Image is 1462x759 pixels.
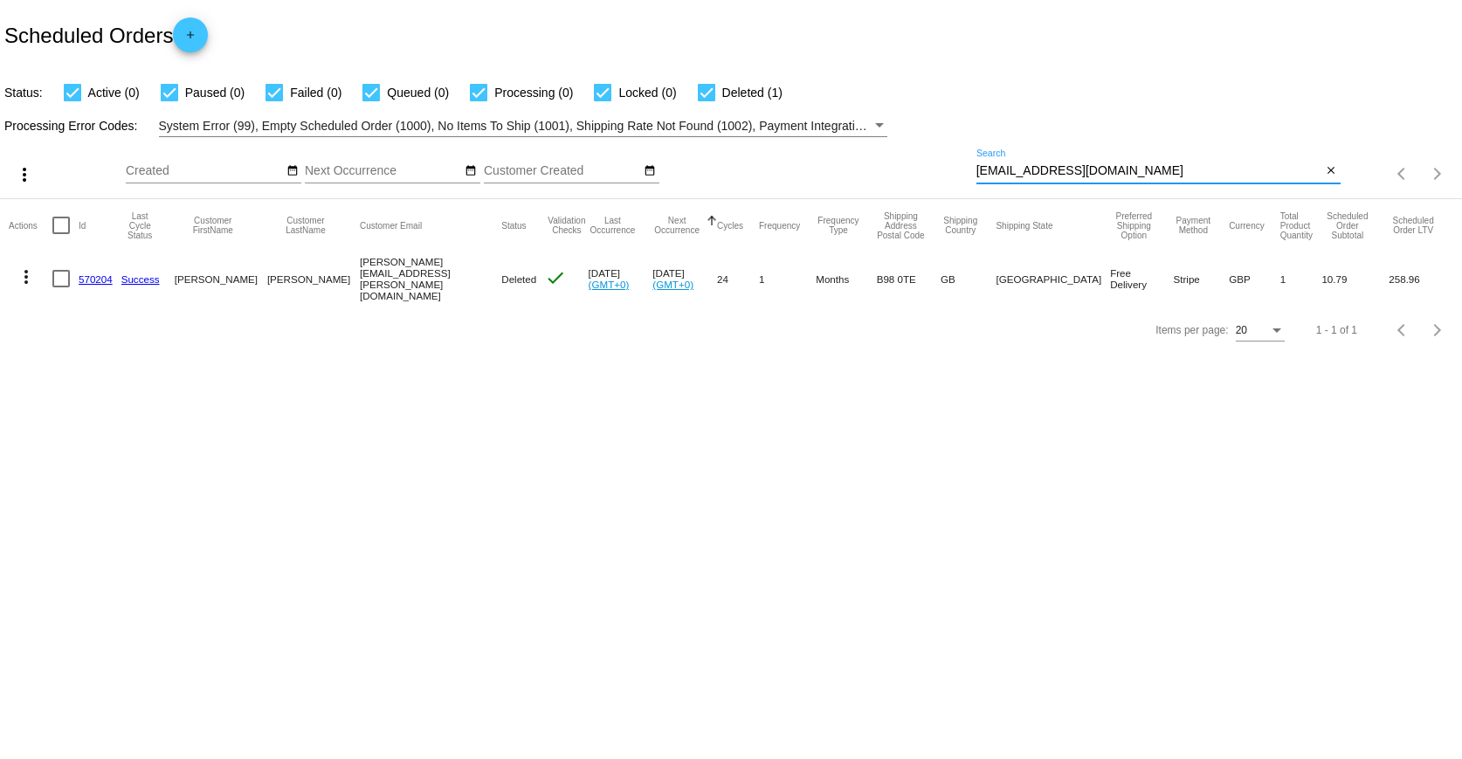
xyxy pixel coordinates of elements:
span: Locked (0) [618,82,676,103]
mat-icon: check [545,267,566,288]
button: Change sorting for CustomerFirstName [175,216,252,235]
input: Next Occurrence [305,164,462,178]
button: Change sorting for LifetimeValue [1389,216,1438,235]
mat-icon: date_range [465,164,477,178]
input: Search [976,164,1322,178]
span: Processing Error Codes: [4,119,138,133]
mat-select: Items per page: [1236,325,1285,337]
button: Change sorting for LastOccurrenceUtc [589,216,638,235]
span: Deleted [501,273,536,285]
a: (GMT+0) [589,279,630,290]
button: Previous page [1385,156,1420,191]
button: Change sorting for CurrencyIso [1229,220,1265,231]
mat-cell: [DATE] [652,252,717,306]
span: Active (0) [88,82,140,103]
mat-header-cell: Validation Checks [545,199,588,252]
mat-header-cell: Total Product Quantity [1280,199,1322,252]
div: Items per page: [1155,324,1228,336]
mat-cell: [GEOGRAPHIC_DATA] [996,252,1110,306]
mat-icon: add [180,29,201,50]
button: Previous page [1385,313,1420,348]
mat-select: Filter by Processing Error Codes [159,115,888,137]
button: Change sorting for CustomerEmail [360,220,422,231]
button: Next page [1420,156,1455,191]
span: 20 [1236,324,1247,336]
button: Change sorting for Subtotal [1321,211,1373,240]
button: Change sorting for Frequency [759,220,800,231]
mat-cell: GBP [1229,252,1280,306]
mat-cell: B98 0TE [877,252,941,306]
button: Change sorting for Id [79,220,86,231]
a: (GMT+0) [652,279,693,290]
button: Change sorting for CustomerLastName [267,216,344,235]
div: 1 - 1 of 1 [1316,324,1357,336]
span: Paused (0) [185,82,245,103]
button: Change sorting for LastProcessingCycleId [121,211,159,240]
button: Change sorting for PaymentMethod.Type [1173,216,1213,235]
mat-cell: 258.96 [1389,252,1453,306]
span: Queued (0) [387,82,449,103]
mat-cell: [PERSON_NAME] [267,252,360,306]
mat-cell: [DATE] [589,252,653,306]
span: Status: [4,86,43,100]
a: Success [121,273,160,285]
mat-icon: close [1325,164,1337,178]
span: Deleted (1) [722,82,783,103]
input: Created [126,164,283,178]
button: Change sorting for ShippingCountry [941,216,980,235]
button: Change sorting for ShippingState [996,220,1052,231]
button: Change sorting for PreferredShippingOption [1110,211,1157,240]
button: Change sorting for Cycles [717,220,743,231]
mat-cell: 1 [759,252,816,306]
mat-icon: date_range [286,164,299,178]
mat-cell: 24 [717,252,759,306]
h2: Scheduled Orders [4,17,208,52]
mat-icon: date_range [644,164,656,178]
mat-icon: more_vert [16,266,37,287]
mat-cell: [PERSON_NAME][EMAIL_ADDRESS][PERSON_NAME][DOMAIN_NAME] [360,252,501,306]
mat-icon: more_vert [14,164,35,185]
a: 570204 [79,273,113,285]
input: Customer Created [484,164,641,178]
mat-cell: GB [941,252,996,306]
button: Change sorting for FrequencyType [816,216,860,235]
button: Next page [1420,313,1455,348]
button: Change sorting for NextOccurrenceUtc [652,216,701,235]
button: Change sorting for Status [501,220,526,231]
mat-cell: 10.79 [1321,252,1389,306]
mat-cell: Months [816,252,876,306]
button: Change sorting for ShippingPostcode [877,211,925,240]
mat-header-cell: Actions [9,199,52,252]
button: Clear [1322,162,1341,181]
span: Processing (0) [494,82,573,103]
mat-cell: [PERSON_NAME] [175,252,267,306]
mat-cell: 1 [1280,252,1322,306]
mat-cell: Free Delivery [1110,252,1173,306]
mat-cell: Stripe [1173,252,1229,306]
span: Failed (0) [290,82,341,103]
